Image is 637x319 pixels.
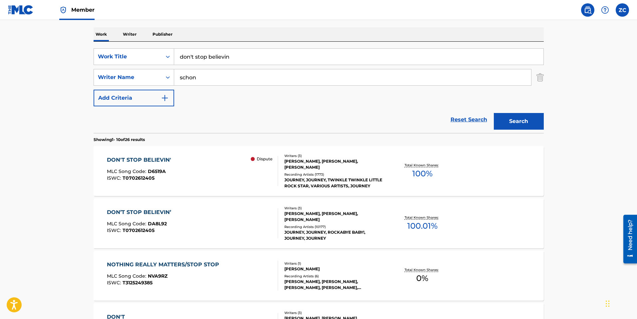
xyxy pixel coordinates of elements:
[284,279,385,291] div: [PERSON_NAME], [PERSON_NAME], [PERSON_NAME], [PERSON_NAME], [PERSON_NAME]
[584,6,592,14] img: search
[284,177,385,189] div: JOURNEY, JOURNEY, TWINKLE TWINKLE LITTLE ROCK STAR, VARIOUS ARTISTS, JOURNEY
[407,220,438,232] span: 100.01 %
[161,94,169,102] img: 9d2ae6d4665cec9f34b9.svg
[107,280,123,286] span: ISWC :
[412,168,433,180] span: 100 %
[107,273,148,279] span: MLC Song Code :
[284,206,385,211] div: Writers ( 3 )
[107,261,222,269] div: NOTHING REALLY MATTERS/STOP STOP
[284,274,385,279] div: Recording Artists ( 6 )
[284,261,385,266] div: Writers ( 1 )
[94,146,544,196] a: DON'T STOP BELIEVIN'MLC Song Code:D6519AISWC:T0702612405 DisputeWriters (3)[PERSON_NAME], [PERSON...
[98,53,158,61] div: Work Title
[405,163,440,168] p: Total Known Shares:
[121,27,139,41] p: Writer
[284,224,385,229] div: Recording Artists ( 10177 )
[284,310,385,315] div: Writers ( 3 )
[618,212,637,266] iframe: Resource Center
[107,175,123,181] span: ISWC :
[94,137,145,143] p: Showing 1 - 10 of 26 results
[148,273,167,279] span: NVA9RZ
[536,69,544,86] img: Delete Criterion
[257,156,272,162] p: Dispute
[94,90,174,106] button: Add Criteria
[284,158,385,170] div: [PERSON_NAME], [PERSON_NAME], [PERSON_NAME]
[284,153,385,158] div: Writers ( 3 )
[59,6,67,14] img: Top Rightsholder
[581,3,594,17] a: Public Search
[148,168,166,174] span: D6519A
[107,227,123,233] span: ISWC :
[151,27,174,41] p: Publisher
[447,112,490,127] a: Reset Search
[107,156,174,164] div: DON'T STOP BELIEVIN'
[94,27,109,41] p: Work
[284,229,385,241] div: JOURNEY, JOURNEY, ROCKABYE BABY!, JOURNEY, JOURNEY
[98,73,158,81] div: Writer Name
[123,175,155,181] span: T0702612405
[107,208,174,216] div: DON’T STOP BELIEVIN’
[284,172,385,177] div: Recording Artists ( 1773 )
[405,215,440,220] p: Total Known Shares:
[123,280,153,286] span: T3125249385
[123,227,155,233] span: T0702612405
[494,113,544,130] button: Search
[284,211,385,223] div: [PERSON_NAME], [PERSON_NAME], [PERSON_NAME]
[107,221,148,227] span: MLC Song Code :
[405,267,440,272] p: Total Known Shares:
[616,3,629,17] div: User Menu
[94,48,544,133] form: Search Form
[598,3,612,17] div: Help
[94,251,544,301] a: NOTHING REALLY MATTERS/STOP STOPMLC Song Code:NVA9RZISWC:T3125249385Writers (1)[PERSON_NAME]Recor...
[284,266,385,272] div: [PERSON_NAME]
[416,272,428,284] span: 0 %
[601,6,609,14] img: help
[107,168,148,174] span: MLC Song Code :
[604,287,637,319] iframe: Chat Widget
[8,5,34,15] img: MLC Logo
[606,294,610,314] div: Drag
[71,6,95,14] span: Member
[148,221,167,227] span: DA8L92
[94,198,544,248] a: DON’T STOP BELIEVIN’MLC Song Code:DA8L92ISWC:T0702612405Writers (3)[PERSON_NAME], [PERSON_NAME], ...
